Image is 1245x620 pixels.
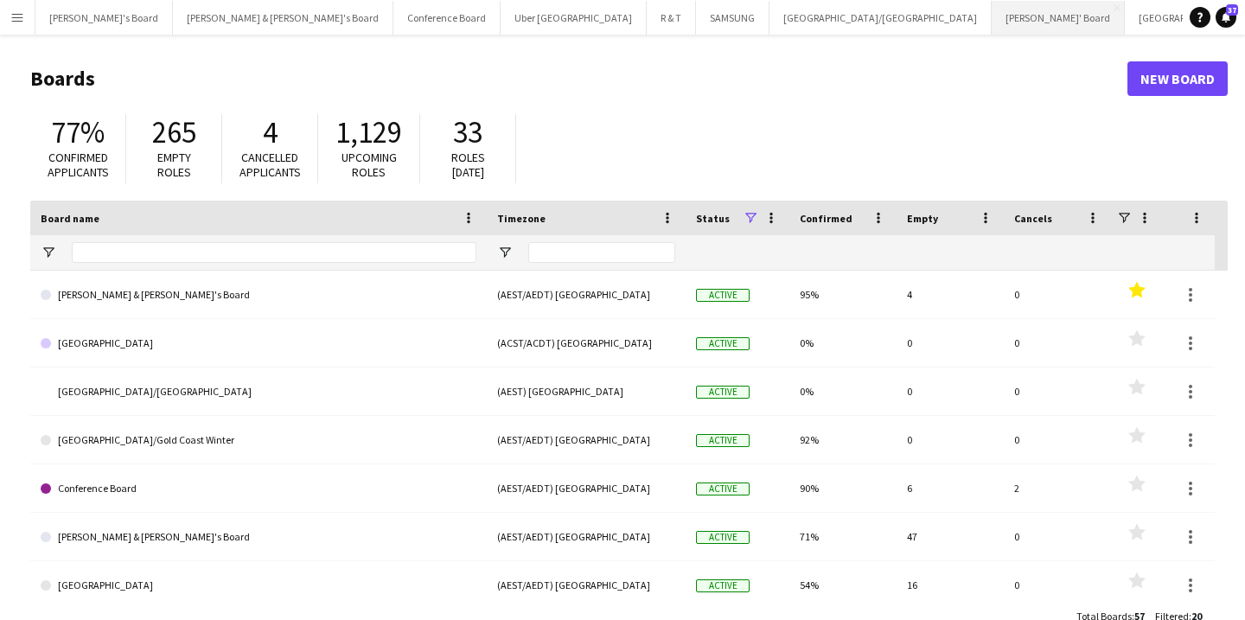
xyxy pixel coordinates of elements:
a: [GEOGRAPHIC_DATA] [41,561,476,610]
button: R & T [647,1,696,35]
div: 0 [1004,271,1111,318]
a: [GEOGRAPHIC_DATA]/Gold Coast Winter [41,416,476,464]
span: Active [696,386,750,399]
a: New Board [1127,61,1228,96]
span: Cancelled applicants [239,150,301,180]
input: Timezone Filter Input [528,242,675,263]
span: Active [696,579,750,592]
div: (ACST/ACDT) [GEOGRAPHIC_DATA] [487,319,686,367]
span: 1,129 [335,113,402,151]
button: SAMSUNG [696,1,769,35]
button: [GEOGRAPHIC_DATA]/[GEOGRAPHIC_DATA] [769,1,992,35]
span: Active [696,531,750,544]
a: [GEOGRAPHIC_DATA] [41,319,476,368]
div: (AEST/AEDT) [GEOGRAPHIC_DATA] [487,561,686,609]
div: 0 [1004,513,1111,560]
button: [PERSON_NAME] & [PERSON_NAME]'s Board [173,1,393,35]
div: 16 [897,561,1004,609]
span: 4 [263,113,278,151]
button: [PERSON_NAME]' Board [992,1,1125,35]
span: Active [696,337,750,350]
div: 0% [789,319,897,367]
div: 0 [1004,416,1111,463]
span: 77% [51,113,105,151]
span: Empty roles [157,150,191,180]
a: [PERSON_NAME] & [PERSON_NAME]'s Board [41,271,476,319]
div: 0 [897,416,1004,463]
a: [GEOGRAPHIC_DATA]/[GEOGRAPHIC_DATA] [41,368,476,416]
button: Uber [GEOGRAPHIC_DATA] [501,1,647,35]
span: Confirmed applicants [48,150,109,180]
input: Board name Filter Input [72,242,476,263]
div: 0 [1004,561,1111,609]
h1: Boards [30,66,1127,92]
button: Open Filter Menu [497,245,513,260]
div: 6 [897,464,1004,512]
span: 33 [453,113,482,151]
div: 54% [789,561,897,609]
div: 0 [1004,368,1111,415]
div: (AEST/AEDT) [GEOGRAPHIC_DATA] [487,464,686,512]
span: Upcoming roles [342,150,397,180]
div: 92% [789,416,897,463]
span: Empty [907,212,938,225]
div: 47 [897,513,1004,560]
div: 0% [789,368,897,415]
div: 90% [789,464,897,512]
a: [PERSON_NAME] & [PERSON_NAME]'s Board [41,513,476,561]
div: 71% [789,513,897,560]
span: Confirmed [800,212,852,225]
span: Cancels [1014,212,1052,225]
div: 0 [897,368,1004,415]
span: Roles [DATE] [451,150,485,180]
div: (AEST/AEDT) [GEOGRAPHIC_DATA] [487,271,686,318]
div: 0 [1004,319,1111,367]
button: Conference Board [393,1,501,35]
div: 4 [897,271,1004,318]
span: 37 [1226,4,1238,16]
button: [PERSON_NAME]'s Board [35,1,173,35]
span: Active [696,434,750,447]
div: 0 [897,319,1004,367]
button: Open Filter Menu [41,245,56,260]
div: (AEST) [GEOGRAPHIC_DATA] [487,368,686,415]
div: (AEST/AEDT) [GEOGRAPHIC_DATA] [487,513,686,560]
span: Timezone [497,212,546,225]
span: Active [696,483,750,495]
div: 95% [789,271,897,318]
div: (AEST/AEDT) [GEOGRAPHIC_DATA] [487,416,686,463]
div: 2 [1004,464,1111,512]
span: Active [696,289,750,302]
span: 265 [152,113,196,151]
a: Conference Board [41,464,476,513]
span: Status [696,212,730,225]
span: Board name [41,212,99,225]
a: 37 [1216,7,1236,28]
